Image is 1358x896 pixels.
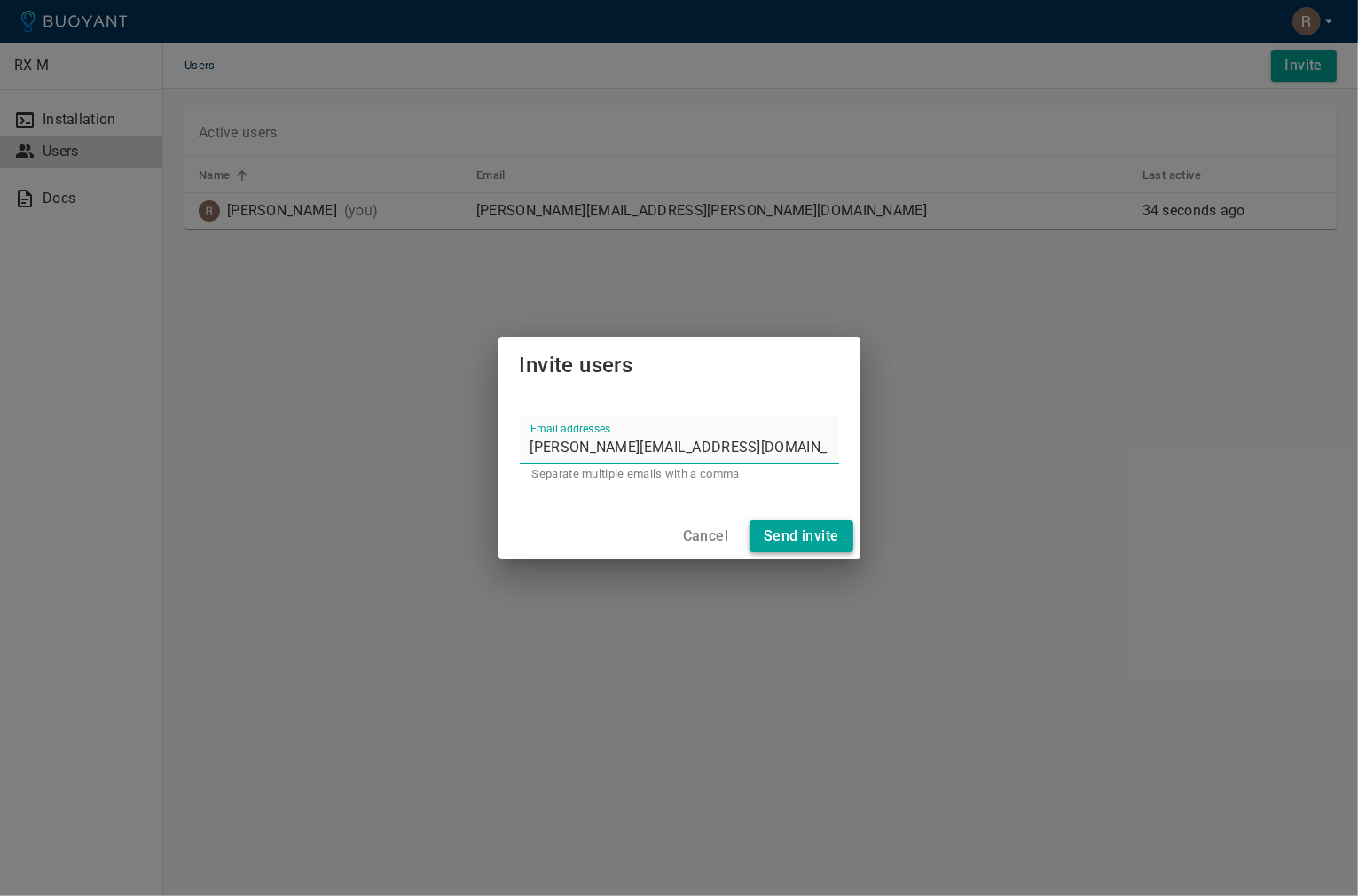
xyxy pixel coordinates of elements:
[532,467,827,481] p: Separate multiple emails with a comma
[764,527,838,545] h4: Send invite
[520,353,633,378] span: Invite users
[530,421,610,436] label: Email addresses
[750,520,852,552] button: Send invite
[683,527,728,545] h4: Cancel
[676,520,735,552] button: Cancel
